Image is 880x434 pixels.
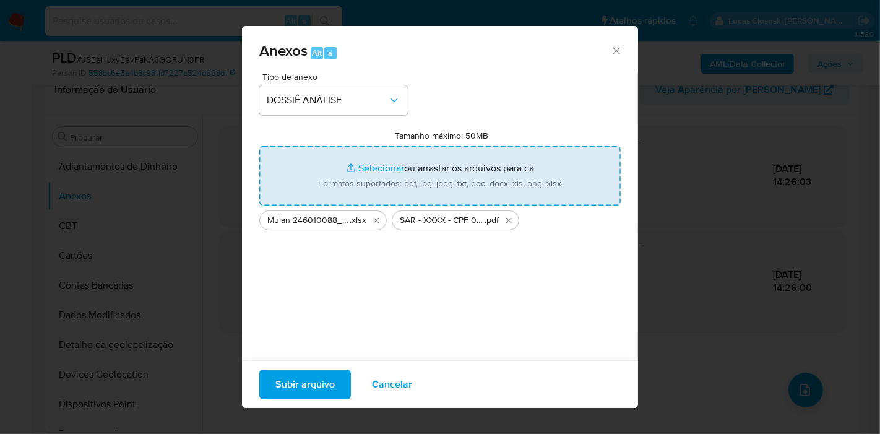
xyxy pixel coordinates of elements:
span: Anexos [259,40,308,61]
label: Tamanho máximo: 50MB [395,130,489,141]
button: Excluir Mulan 246010088_2025_09_10_07_37_45.xlsx [369,213,384,228]
span: .pdf [485,214,499,227]
span: Alt [312,47,322,59]
span: Subir arquivo [275,371,335,398]
button: Cancelar [356,370,428,399]
button: Subir arquivo [259,370,351,399]
span: Tipo de anexo [262,72,411,81]
button: Fechar [610,45,621,56]
span: Cancelar [372,371,412,398]
button: DOSSIÊ ANÁLISE [259,85,408,115]
span: a [328,47,332,59]
span: DOSSIÊ ANÁLISE [267,94,388,106]
span: SAR - XXXX - CPF 03281917283 - [PERSON_NAME] [400,214,485,227]
span: .xlsx [350,214,366,227]
ul: Arquivos selecionados [259,206,621,230]
span: Mulan 246010088_2025_09_10_07_37_45 [267,214,350,227]
button: Excluir SAR - XXXX - CPF 03281917283 - EDVAN CAIQUE PEREIRA DA LUZ.pdf [501,213,516,228]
